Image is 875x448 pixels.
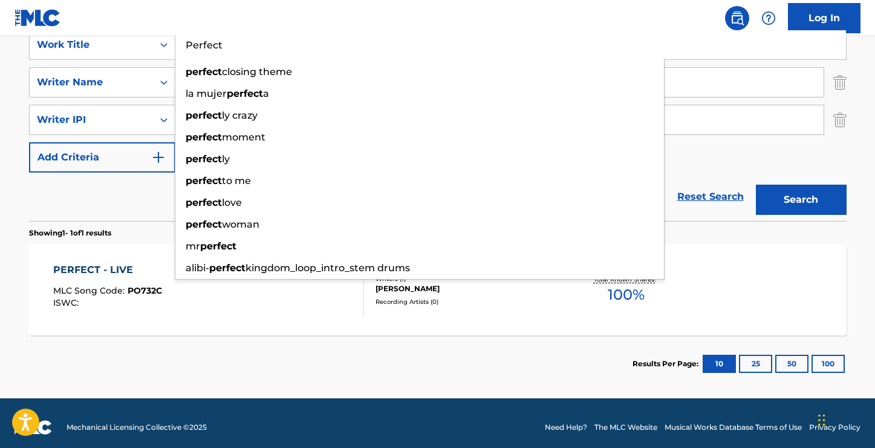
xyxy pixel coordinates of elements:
img: search [730,11,744,25]
div: Recording Artists ( 0 ) [376,297,558,306]
a: Reset Search [671,183,750,210]
strong: perfect [209,262,246,274]
img: Delete Criterion [833,105,847,135]
img: Delete Criterion [833,67,847,97]
div: Writer Name [37,75,146,90]
span: kingdom_loop_intro_stem drums [246,262,410,274]
button: 25 [739,355,772,373]
a: Need Help? [545,422,587,433]
button: 50 [775,355,808,373]
strong: perfect [186,66,222,77]
span: a [263,88,269,99]
div: 拖曳 [818,402,825,438]
strong: perfect [227,88,263,99]
button: 10 [703,355,736,373]
button: Search [756,185,847,215]
strong: perfect [186,175,222,186]
span: la mujer [186,88,227,99]
span: 100 % [608,284,645,306]
span: MLC Song Code : [53,285,128,296]
strong: perfect [186,153,222,165]
img: help [761,11,776,25]
a: Public Search [725,6,749,30]
div: PERFECT - LIVE [53,263,162,277]
span: Mechanical Licensing Collective © 2025 [67,422,207,433]
div: Work Title [37,38,146,52]
p: Showing 1 - 1 of 1 results [29,228,111,239]
span: mr [186,240,200,252]
span: ISWC : [53,297,82,308]
span: woman [222,219,259,230]
span: love [222,197,242,208]
p: Results Per Page: [633,358,701,369]
a: PERFECT - LIVEMLC Song Code:PO732CISWC:Writers (1)[PERSON_NAME]Recording Artists (0)Total Known S... [29,245,847,335]
span: ly crazy [222,110,258,121]
a: The MLC Website [594,422,657,433]
a: Privacy Policy [809,422,860,433]
strong: perfect [186,197,222,208]
span: alibi- [186,262,209,274]
strong: perfect [186,219,222,230]
div: Writer IPI [37,113,146,127]
form: Search Form [29,30,847,221]
span: closing theme [222,66,292,77]
div: [PERSON_NAME] [376,283,558,294]
button: Add Criteria [29,142,175,173]
img: MLC Logo [15,9,61,27]
span: ly [222,153,230,165]
span: to me [222,175,251,186]
strong: perfect [200,240,236,252]
span: PO732C [128,285,162,296]
button: 100 [812,355,845,373]
div: 聊天小工具 [815,390,875,448]
span: moment [222,131,265,143]
strong: perfect [186,110,222,121]
a: Musical Works Database Terms of Use [665,422,802,433]
strong: perfect [186,131,222,143]
a: Log In [788,3,860,33]
div: Help [756,6,781,30]
img: 9d2ae6d4665cec9f34b9.svg [151,150,166,165]
iframe: Chat Widget [815,390,875,448]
